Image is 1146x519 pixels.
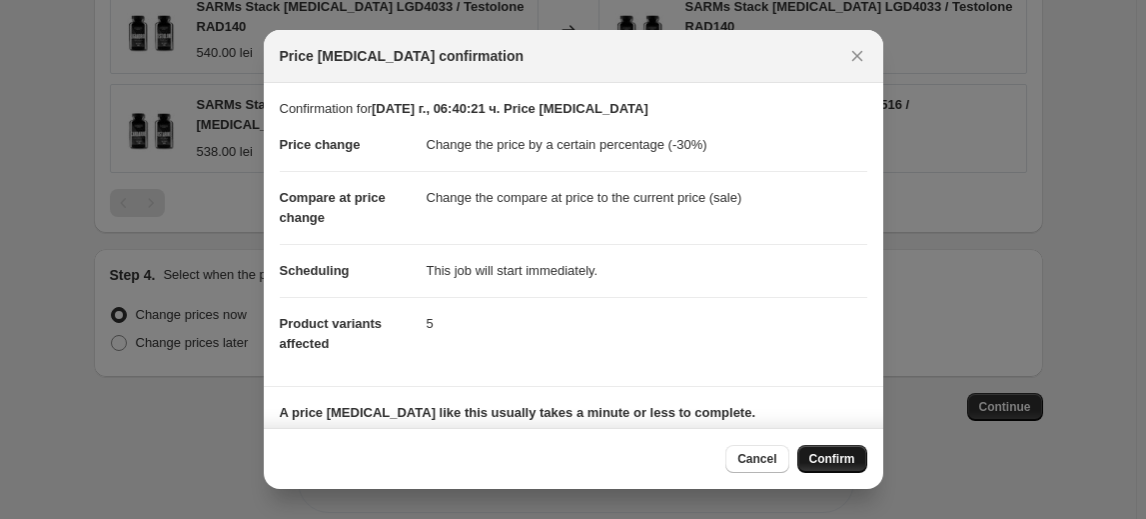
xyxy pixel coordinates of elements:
span: Price change [280,137,361,152]
b: [DATE] г., 06:40:21 ч. Price [MEDICAL_DATA] [372,101,648,116]
button: Cancel [725,445,788,473]
button: Confirm [797,445,867,473]
span: Cancel [737,451,776,467]
span: Scheduling [280,263,350,278]
dd: Change the compare at price to the current price (sale) [427,171,867,224]
span: Confirm [809,451,855,467]
dd: This job will start immediately. [427,244,867,297]
span: Price [MEDICAL_DATA] confirmation [280,46,525,66]
button: Close [843,42,871,70]
span: Product variants affected [280,316,383,351]
span: Compare at price change [280,190,386,225]
dd: Change the price by a certain percentage (-30%) [427,119,867,171]
b: A price [MEDICAL_DATA] like this usually takes a minute or less to complete. [280,405,756,420]
dd: 5 [427,297,867,350]
p: Confirmation for [280,99,867,119]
